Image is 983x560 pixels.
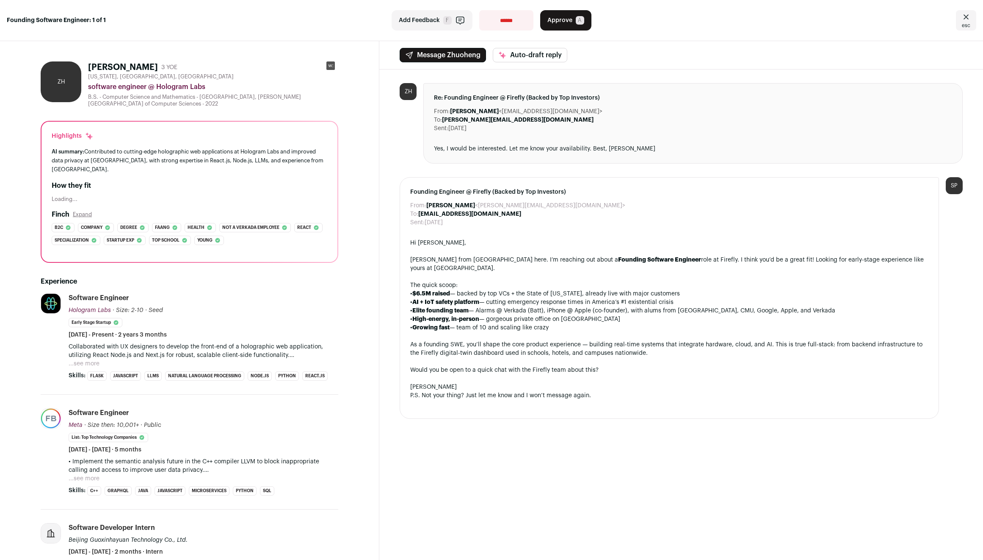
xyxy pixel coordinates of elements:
p: • Implement the semantic analysis future in the C++ compiler LLVM to block inappropriate calling ... [69,457,338,474]
li: JavaScript [155,486,185,496]
span: B2c [55,223,63,232]
div: Highlights [52,132,94,140]
dt: From: [410,201,426,210]
span: Startup exp [107,236,134,245]
span: Company [81,223,102,232]
dt: To: [410,210,418,218]
div: B.S. - Computer Science and Mathematics - [GEOGRAPHIC_DATA], [PERSON_NAME][GEOGRAPHIC_DATA] of Co... [88,94,338,107]
dd: [DATE] [448,124,467,133]
div: • — cutting emergency response times in America’s #1 existential crisis [410,298,928,306]
h2: How they fit [52,181,327,191]
div: As a founding SWE, you’ll shape the core product experience — building real-time systems that int... [410,340,928,357]
div: [PERSON_NAME] [410,383,928,391]
dt: To: [434,116,442,124]
strong: High-energy, in-person [412,316,479,322]
div: ZH [400,83,417,100]
li: Early Stage Startup [69,318,122,327]
span: Hologram Labs [69,307,111,313]
li: LLMs [144,371,162,381]
li: SQL [260,486,274,496]
span: [DATE] - [DATE] · 2 months · Intern [69,548,163,556]
span: [US_STATE], [GEOGRAPHIC_DATA], [GEOGRAPHIC_DATA] [88,73,234,80]
li: JavaScript [110,371,141,381]
div: • — team of 10 and scaling like crazy [410,323,928,332]
strong: Elite founding team [412,308,469,314]
span: Beijing Guoxinhayuan Technology Co., Ltd. [69,537,188,543]
div: • — Alarms @ Verkada (Batt), iPhone @ Apple (co-founder), with alums from [GEOGRAPHIC_DATA], CMU,... [410,306,928,315]
span: esc [962,22,970,29]
li: Python [275,371,299,381]
li: React.js [302,371,328,381]
dt: From: [434,107,450,116]
dt: Sent: [434,124,448,133]
dd: <[PERSON_NAME][EMAIL_ADDRESS][DOMAIN_NAME]> [426,201,625,210]
div: SP [946,177,963,194]
span: Faang [155,223,170,232]
div: P.S. Not your thing? Just let me know and I won’t message again. [410,391,928,400]
span: · [145,306,147,315]
div: • — gorgeous private office on [GEOGRAPHIC_DATA] [410,315,928,323]
div: Contributed to cutting-edge holographic web applications at Hologram Labs and improved data priva... [52,147,327,174]
span: Health [188,223,204,232]
b: [PERSON_NAME][EMAIL_ADDRESS][DOMAIN_NAME] [442,117,594,123]
button: Expand [73,211,92,218]
span: Not a verkada employee [222,223,279,232]
div: software engineer [69,408,129,418]
span: Meta [69,422,83,428]
span: Degree [120,223,137,232]
span: Top school [152,236,179,245]
span: Young [197,236,213,245]
li: GraphQL [105,486,132,496]
button: Message Zhuoheng [400,48,486,62]
div: Would you be open to a quick chat with the Firefly team about this? [410,366,928,374]
strong: AI + IoT safety platform [412,299,479,305]
span: [DATE] - Present · 2 years 3 months [69,331,167,339]
span: · Size then: 10,001+ [84,422,139,428]
div: software engineer [69,293,129,303]
li: C++ [87,486,101,496]
span: [DATE] - [DATE] · 5 months [69,446,141,454]
span: Skills: [69,486,86,495]
b: [PERSON_NAME] [426,203,475,209]
span: AI summary: [52,149,84,154]
div: Hi [PERSON_NAME], [410,239,928,247]
div: ZH [41,61,81,102]
strong: $6.5M raised [412,291,450,297]
dt: Sent: [410,218,425,227]
div: The quick scoop: [410,281,928,290]
div: Yes, I would be interested. Let me know your availability. Best, [PERSON_NAME] [434,145,952,153]
dd: [DATE] [425,218,443,227]
li: Natural Language Processing [165,371,244,381]
img: company-logo-placeholder-414d4e2ec0e2ddebbe968bf319fdfe5acfe0c9b87f798d344e800bc9a89632a0.png [41,524,61,543]
li: Flask [87,371,107,381]
div: [PERSON_NAME] from [GEOGRAPHIC_DATA] here. I’m reaching out about a role at Firefly. I think you’... [410,256,928,273]
li: Python [233,486,257,496]
b: [EMAIL_ADDRESS][DOMAIN_NAME] [418,211,521,217]
li: Microservices [189,486,229,496]
img: f4cbd163c75fcc17ed64b4e006d4b0772388200b684db54466db625f912b121e.jpg [41,294,61,313]
dd: <[EMAIL_ADDRESS][DOMAIN_NAME]> [450,107,602,116]
div: 3 YOE [161,63,177,72]
button: Approve A [540,10,591,31]
button: ...see more [69,474,99,483]
span: Seed [149,307,163,313]
button: ...see more [69,359,99,368]
span: Founding Engineer @ Firefly (Backed by Top Investors) [410,188,928,196]
span: React [297,223,311,232]
li: List: Top Technology Companies [69,433,148,442]
span: F [443,16,452,25]
li: Node.js [248,371,272,381]
img: 4e8f8f8ea6f916b2987a5d9db723e60b304003819d0a15055c9b9b550b6f4247.jpg [41,409,61,428]
div: • — backed by top VCs + the State of [US_STATE], already live with major customers [410,290,928,298]
button: Auto-draft reply [493,48,567,62]
button: Add Feedback F [392,10,472,31]
strong: Founding Software Engineer [618,257,701,263]
span: Skills: [69,371,86,380]
a: Close [956,10,976,31]
h1: [PERSON_NAME] [88,61,158,73]
span: · Size: 2-10 [113,307,144,313]
div: Loading... [52,196,327,203]
span: Add Feedback [399,16,440,25]
h2: Finch [52,209,69,220]
span: A [576,16,584,25]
